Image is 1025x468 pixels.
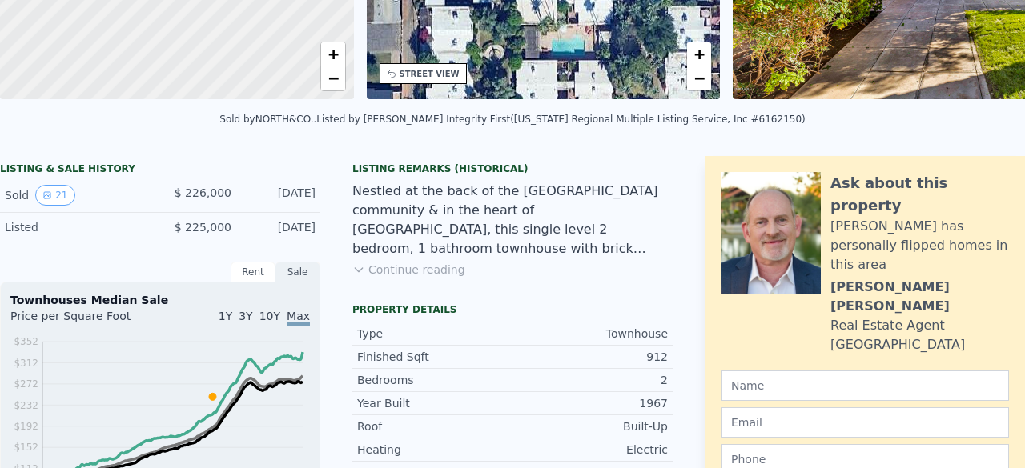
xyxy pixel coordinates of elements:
tspan: $232 [14,400,38,411]
div: 912 [512,349,668,365]
div: [DATE] [244,219,316,235]
span: − [328,68,338,88]
span: $ 225,000 [175,221,231,234]
tspan: $152 [14,442,38,453]
div: Electric [512,442,668,458]
div: Ask about this property [830,172,1009,217]
div: [GEOGRAPHIC_DATA] [830,335,965,354]
span: 3Y [239,310,252,322]
a: Zoom in [321,42,345,66]
div: Finished Sqft [357,349,512,365]
span: $ 226,000 [175,186,231,199]
div: Listed by [PERSON_NAME] Integrity First ([US_STATE] Regional Multiple Listing Service, Inc #6162150) [316,114,805,125]
div: Rent [231,262,275,282]
div: Listed [5,219,147,235]
a: Zoom out [687,66,711,90]
tspan: $312 [14,358,38,369]
div: 2 [512,372,668,388]
div: 1967 [512,395,668,411]
span: 10Y [259,310,280,322]
button: Continue reading [352,262,465,278]
div: Townhouse [512,326,668,342]
div: Townhouses Median Sale [10,292,310,308]
input: Name [721,370,1009,401]
span: + [694,44,705,64]
a: Zoom out [321,66,345,90]
div: Heating [357,442,512,458]
a: Zoom in [687,42,711,66]
div: STREET VIEW [400,68,460,80]
span: + [328,44,338,64]
div: Sold by NORTH&CO. . [219,114,316,125]
div: Bedrooms [357,372,512,388]
div: [DATE] [244,185,316,206]
tspan: $272 [14,378,38,390]
span: − [694,68,705,88]
div: Year Built [357,395,512,411]
button: View historical data [35,185,74,206]
div: Roof [357,418,512,434]
div: Nestled at the back of the [GEOGRAPHIC_DATA] community & in the heart of [GEOGRAPHIC_DATA], this ... [352,182,673,258]
div: Listing Remarks (Historical) [352,162,673,175]
div: Sale [275,262,320,282]
div: [PERSON_NAME] [PERSON_NAME] [830,278,1009,316]
div: Real Estate Agent [830,316,945,335]
div: Property details [352,303,673,316]
span: Max [287,310,310,326]
div: [PERSON_NAME] has personally flipped homes in this area [830,217,1009,274]
tspan: $352 [14,336,38,347]
tspan: $192 [14,421,38,432]
div: Price per Square Foot [10,308,160,334]
div: Sold [5,185,147,206]
input: Email [721,407,1009,438]
div: Type [357,326,512,342]
div: Built-Up [512,418,668,434]
span: 1Y [219,310,232,322]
